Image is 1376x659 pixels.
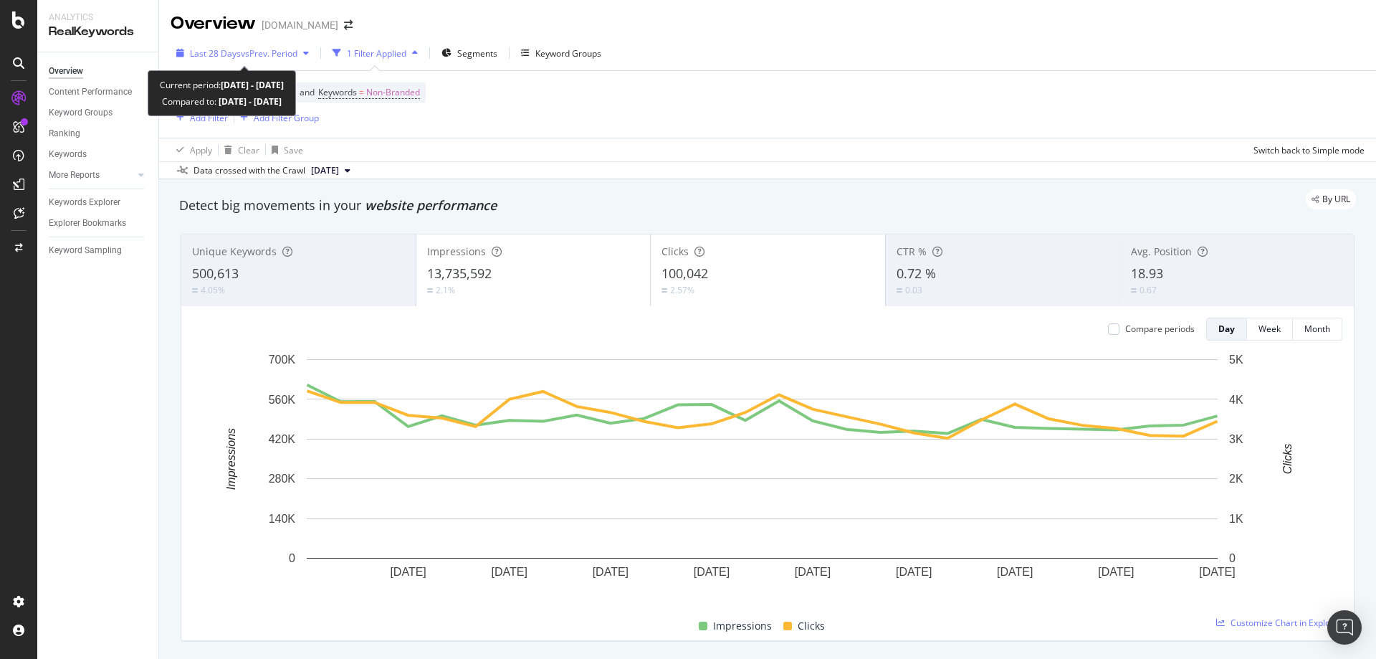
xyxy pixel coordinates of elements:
[1229,513,1243,525] text: 1K
[49,105,113,120] div: Keyword Groups
[436,42,503,65] button: Segments
[390,566,426,578] text: [DATE]
[269,473,296,485] text: 280K
[1131,265,1163,282] span: 18.93
[327,42,424,65] button: 1 Filter Applied
[1258,323,1281,335] div: Week
[162,93,282,110] div: Compared to:
[171,11,256,36] div: Overview
[1229,552,1236,564] text: 0
[1231,617,1342,629] span: Customize Chart in Explorer
[49,147,148,162] a: Keywords
[190,47,241,60] span: Last 28 Days
[1248,138,1365,161] button: Switch back to Simple mode
[1322,195,1350,204] span: By URL
[49,147,87,162] div: Keywords
[284,144,303,156] div: Save
[49,216,148,231] a: Explorer Bookmarks
[1306,189,1356,209] div: legacy label
[49,243,122,258] div: Keyword Sampling
[49,85,148,100] a: Content Performance
[670,284,694,296] div: 2.57%
[49,168,134,183] a: More Reports
[171,109,228,126] button: Add Filter
[192,245,277,258] span: Unique Keywords
[1247,318,1293,341] button: Week
[49,243,148,258] a: Keyword Sampling
[238,144,259,156] div: Clear
[515,42,607,65] button: Keyword Groups
[192,265,239,282] span: 500,613
[254,112,319,124] div: Add Filter Group
[241,47,297,60] span: vs Prev. Period
[1218,323,1235,335] div: Day
[661,245,689,258] span: Clicks
[311,164,339,177] span: 2025 Aug. 10th
[305,162,356,179] button: [DATE]
[492,566,527,578] text: [DATE]
[897,245,927,258] span: CTR %
[221,79,284,91] b: [DATE] - [DATE]
[1229,473,1243,485] text: 2K
[661,288,667,293] img: Equal
[1139,284,1157,296] div: 0.67
[1281,444,1294,475] text: Clicks
[347,47,406,60] div: 1 Filter Applied
[171,138,212,161] button: Apply
[1304,323,1330,335] div: Month
[897,288,902,293] img: Equal
[269,433,296,445] text: 420K
[1293,318,1342,341] button: Month
[219,138,259,161] button: Clear
[49,195,120,210] div: Keywords Explorer
[49,195,148,210] a: Keywords Explorer
[49,216,126,231] div: Explorer Bookmarks
[457,47,497,60] span: Segments
[795,566,831,578] text: [DATE]
[1098,566,1134,578] text: [DATE]
[49,105,148,120] a: Keyword Groups
[593,566,629,578] text: [DATE]
[269,513,296,525] text: 140K
[49,24,147,40] div: RealKeywords
[436,284,455,296] div: 2.1%
[269,354,296,366] text: 700K
[216,95,282,108] b: [DATE] - [DATE]
[997,566,1033,578] text: [DATE]
[905,284,922,296] div: 0.03
[1131,288,1137,293] img: Equal
[427,245,486,258] span: Impressions
[1125,323,1195,335] div: Compare periods
[896,566,932,578] text: [DATE]
[344,20,353,30] div: arrow-right-arrow-left
[266,138,303,161] button: Save
[366,82,420,103] span: Non-Branded
[1229,354,1243,366] text: 5K
[694,566,730,578] text: [DATE]
[1131,245,1192,258] span: Avg. Position
[1199,566,1235,578] text: [DATE]
[192,288,198,293] img: Equal
[1206,318,1247,341] button: Day
[427,265,492,282] span: 13,735,592
[160,77,284,93] div: Current period:
[1253,144,1365,156] div: Switch back to Simple mode
[535,47,601,60] div: Keyword Groups
[49,64,148,79] a: Overview
[1229,433,1243,445] text: 3K
[798,617,825,635] span: Clicks
[262,18,338,32] div: [DOMAIN_NAME]
[49,64,83,79] div: Overview
[289,552,295,564] text: 0
[193,352,1332,601] svg: A chart.
[269,393,296,405] text: 560K
[49,126,148,141] a: Ranking
[318,86,357,98] span: Keywords
[234,109,319,126] button: Add Filter Group
[1327,610,1362,645] div: Open Intercom Messenger
[190,112,228,124] div: Add Filter
[171,42,315,65] button: Last 28 DaysvsPrev. Period
[427,288,433,293] img: Equal
[49,11,147,24] div: Analytics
